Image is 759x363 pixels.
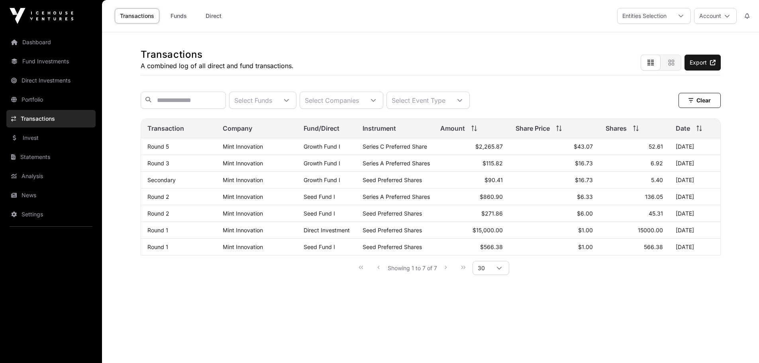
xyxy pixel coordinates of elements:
span: Date [676,124,690,133]
a: Mint Innovation [223,143,263,150]
span: Company [223,124,252,133]
td: [DATE] [669,172,720,188]
span: Direct Investment [304,227,350,233]
a: Seed Fund I [304,243,335,250]
a: Mint Innovation [223,210,263,217]
a: Funds [163,8,194,24]
span: $16.73 [575,160,593,167]
td: [DATE] [669,138,720,155]
a: Export [684,55,721,71]
span: Showing 1 to 7 of 7 [388,265,437,271]
a: Analysis [6,167,96,185]
span: 52.61 [649,143,663,150]
span: $6.00 [577,210,593,217]
span: $6.33 [577,193,593,200]
a: Direct [198,8,229,24]
span: Fund/Direct [304,124,339,133]
span: Shares [606,124,627,133]
td: $15,000.00 [434,222,509,239]
td: $115.82 [434,155,509,172]
span: $43.07 [574,143,593,150]
a: Fund Investments [6,53,96,70]
span: Series C Preferred Share [363,143,427,150]
span: Series A Preferred Shares [363,193,430,200]
a: Mint Innovation [223,193,263,200]
div: Select Event Type [387,92,450,108]
td: $860.90 [434,188,509,205]
a: Round 5 [147,143,169,150]
span: Seed Preferred Shares [363,227,422,233]
a: Dashboard [6,33,96,51]
h1: Transactions [141,48,294,61]
a: Seed Fund I [304,210,335,217]
span: 566.38 [644,243,663,250]
td: $2,265.87 [434,138,509,155]
a: Portfolio [6,91,96,108]
span: Series A Preferred Shares [363,160,430,167]
span: Seed Preferred Shares [363,177,422,183]
td: [DATE] [669,188,720,205]
a: Round 1 [147,227,168,233]
td: [DATE] [669,205,720,222]
a: Round 2 [147,193,169,200]
button: Clear [679,93,721,108]
span: $1.00 [578,243,593,250]
button: Account [694,8,737,24]
td: [DATE] [669,155,720,172]
div: Select Companies [300,92,364,108]
span: Seed Preferred Shares [363,243,422,250]
a: Transactions [115,8,159,24]
span: Rows per page [473,261,490,275]
td: [DATE] [669,239,720,255]
span: Instrument [363,124,396,133]
a: Mint Innovation [223,227,263,233]
a: Round 2 [147,210,169,217]
a: Invest [6,129,96,147]
span: 45.31 [649,210,663,217]
p: A combined log of all direct and fund transactions. [141,61,294,71]
a: Mint Innovation [223,243,263,250]
a: Growth Fund I [304,177,340,183]
td: $271.86 [434,205,509,222]
td: [DATE] [669,222,720,239]
div: Select Funds [229,92,277,108]
a: News [6,186,96,204]
span: $16.73 [575,177,593,183]
a: Round 1 [147,243,168,250]
a: Transactions [6,110,96,128]
span: 6.92 [651,160,663,167]
span: 15000.00 [638,227,663,233]
a: Settings [6,206,96,223]
span: Transaction [147,124,184,133]
a: Secondary [147,177,176,183]
span: Share Price [516,124,550,133]
td: $90.41 [434,172,509,188]
a: Mint Innovation [223,177,263,183]
span: Amount [440,124,465,133]
span: 5.40 [651,177,663,183]
span: Seed Preferred Shares [363,210,422,217]
a: Round 3 [147,160,169,167]
a: Statements [6,148,96,166]
span: 136.05 [645,193,663,200]
a: Growth Fund I [304,143,340,150]
a: Seed Fund I [304,193,335,200]
span: $1.00 [578,227,593,233]
a: Growth Fund I [304,160,340,167]
td: $566.38 [434,239,509,255]
iframe: Chat Widget [719,325,759,363]
a: Mint Innovation [223,160,263,167]
div: Entities Selection [618,8,671,24]
img: Icehouse Ventures Logo [10,8,73,24]
a: Direct Investments [6,72,96,89]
